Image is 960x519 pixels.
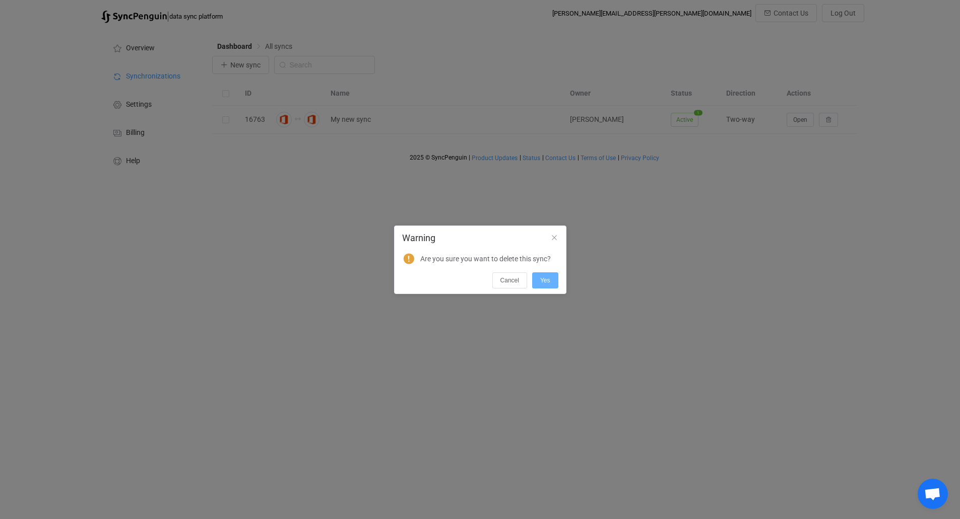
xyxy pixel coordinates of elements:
[420,253,552,265] p: Are you sure you want to delete this sync?
[918,479,948,509] div: Open chat
[492,272,527,288] button: Cancel
[402,233,435,243] span: Warning
[532,272,558,288] button: Yes
[550,234,558,243] button: Close
[540,277,550,284] span: Yes
[500,277,519,284] span: Cancel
